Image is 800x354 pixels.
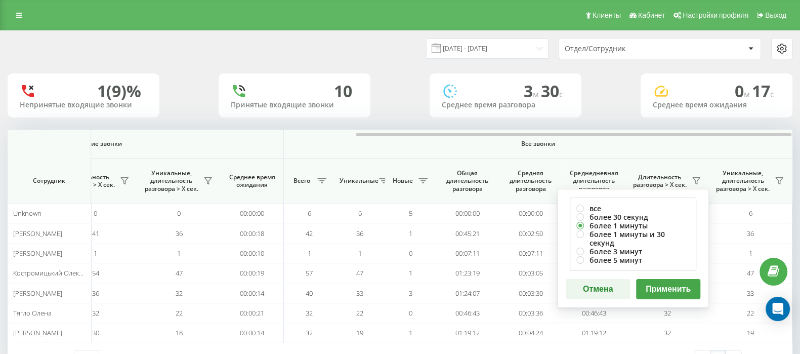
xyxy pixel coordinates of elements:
td: 00:00:00 [499,204,562,223]
span: Среднедневная длительность разговора [570,169,618,193]
label: все [576,204,690,213]
td: 00:03:05 [499,263,562,283]
td: 01:19:12 [436,323,499,343]
span: 47 [747,268,754,278]
span: 6 [308,209,311,218]
td: 00:07:11 [436,244,499,263]
span: м [533,89,541,100]
td: 00:00:14 [221,283,284,303]
span: 6 [749,209,752,218]
span: 36 [92,289,99,298]
span: 0 [409,308,412,318]
span: 19 [356,328,363,337]
span: 0 [94,209,97,218]
span: 30 [92,328,99,337]
label: более 1 минуты и 30 секунд [576,230,690,247]
span: Сотрудник [16,177,82,185]
td: 00:00:00 [436,204,499,223]
div: Непринятые входящие звонки [20,101,147,109]
div: Open Intercom Messenger [766,297,790,321]
span: Среднее время ожидания [228,173,276,189]
td: 00:00:14 [221,323,284,343]
span: 1 [177,249,181,258]
td: 00:00:21 [221,303,284,323]
span: c [770,89,774,100]
span: 32 [92,308,99,318]
span: 32 [664,328,671,337]
div: Среднее время ожидания [653,101,780,109]
span: 32 [176,289,183,298]
span: 1 [308,249,311,258]
span: 5 [409,209,412,218]
td: 01:23:19 [436,263,499,283]
span: Длительность разговора > Х сек. [630,173,689,189]
span: 41 [92,229,99,238]
span: Общая длительность разговора [443,169,491,193]
span: Выход [765,11,786,19]
td: 00:02:50 [499,223,562,243]
td: 00:03:36 [499,303,562,323]
span: м [744,89,752,100]
td: 01:19:12 [562,323,625,343]
div: Среднее время разговора [442,101,569,109]
span: Средняя длительность разговора [507,169,555,193]
td: 00:00:19 [221,263,284,283]
span: Всего [289,177,314,185]
td: 01:24:07 [436,283,499,303]
span: 1 [358,249,362,258]
span: c [559,89,563,100]
span: 47 [176,268,183,278]
span: 1 [409,229,412,238]
span: 36 [176,229,183,238]
span: 17 [752,80,774,102]
span: 22 [176,308,183,318]
span: 22 [747,308,754,318]
span: 36 [747,229,754,238]
span: 1 [749,249,752,258]
span: 57 [306,268,313,278]
span: Кабинет [638,11,665,19]
span: Новые [390,177,415,185]
span: [PERSON_NAME] [13,229,62,238]
span: Уникальные, длительность разговора > Х сек. [142,169,200,193]
td: 00:03:30 [499,283,562,303]
div: 1 (9)% [97,82,141,101]
span: 32 [306,308,313,318]
span: Все звонки [314,140,762,148]
td: 00:00:00 [221,204,284,223]
span: Клиенты [593,11,621,19]
span: 0 [735,80,752,102]
td: 00:04:24 [499,323,562,343]
label: более 1 минуты [576,221,690,230]
span: 47 [356,268,363,278]
span: [PERSON_NAME] [13,289,62,298]
label: более 30 секунд [576,213,690,221]
span: 32 [306,328,313,337]
label: более 3 минут [576,247,690,256]
span: 19 [747,328,754,337]
span: 0 [177,209,181,218]
span: 6 [358,209,362,218]
span: Unknown [13,209,41,218]
span: 1 [94,249,97,258]
span: 33 [356,289,363,298]
span: Тягло Олена [13,308,52,318]
span: 42 [306,229,313,238]
span: Костромицький Олександр [13,268,97,278]
span: 3 [409,289,412,298]
span: 0 [409,249,412,258]
span: 30 [541,80,563,102]
span: 40 [306,289,313,298]
span: 1 [409,328,412,337]
div: Отдел/Сотрудник [565,45,686,53]
td: 00:00:10 [221,244,284,263]
div: Принятые входящие звонки [231,101,358,109]
span: 54 [92,268,99,278]
td: 00:46:43 [562,303,625,323]
span: 36 [356,229,363,238]
button: Отмена [566,279,630,299]
td: 00:07:11 [499,244,562,263]
td: 00:45:21 [436,223,499,243]
span: Настройки профиля [683,11,748,19]
span: 3 [524,80,541,102]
